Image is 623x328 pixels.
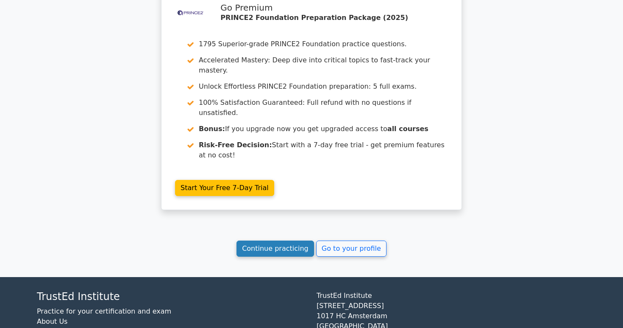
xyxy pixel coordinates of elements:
a: Start Your Free 7-Day Trial [175,180,274,196]
h4: TrustEd Institute [37,291,306,303]
a: About Us [37,317,67,325]
a: Practice for your certification and exam [37,307,171,315]
a: Continue practicing [236,241,314,257]
a: Go to your profile [316,241,387,257]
